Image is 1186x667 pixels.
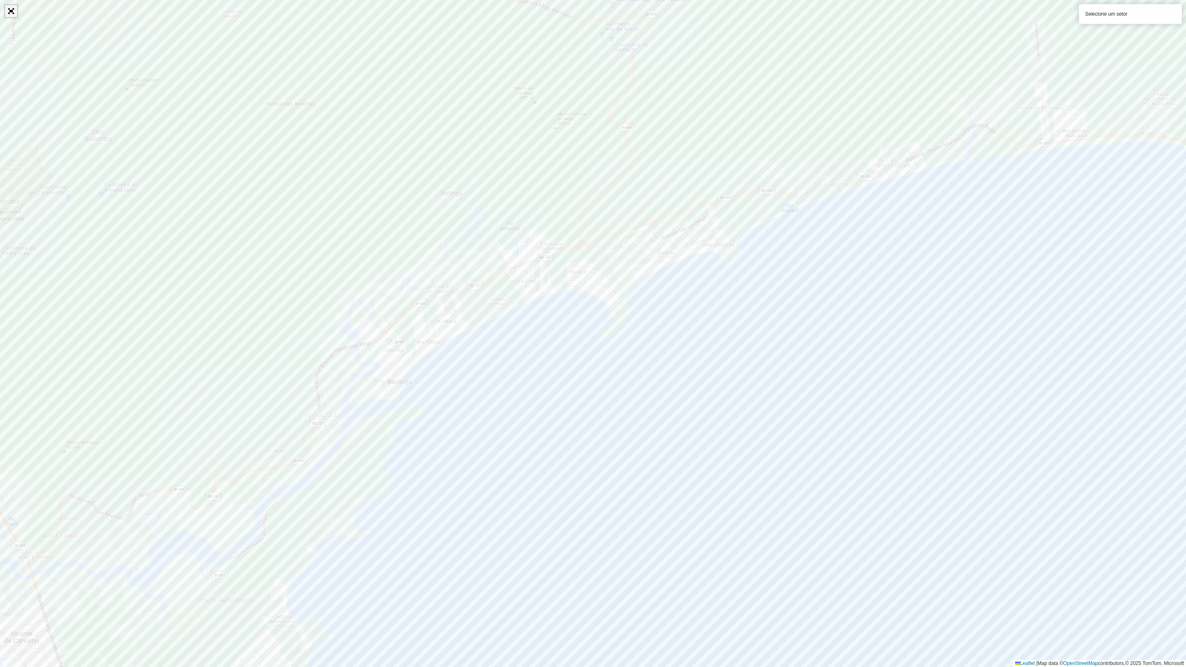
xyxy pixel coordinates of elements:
div: Map data © contributors,© 2025 TomTom, Microsoft [1013,660,1186,667]
a: OpenStreetMap [1063,660,1098,666]
span: | [1036,660,1037,666]
div: Selecione um setor [1079,4,1182,24]
a: Abrir mapa em tela cheia [5,5,17,17]
a: Leaflet [1015,660,1035,666]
